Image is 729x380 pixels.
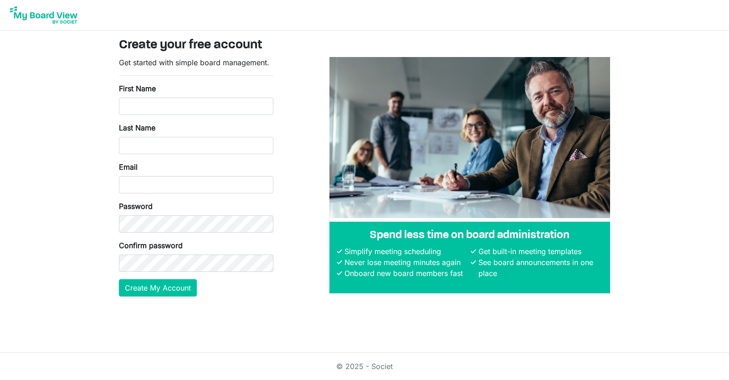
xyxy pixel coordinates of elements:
[119,279,197,297] button: Create My Account
[476,246,603,257] li: Get built-in meeting templates
[119,240,183,251] label: Confirm password
[7,4,80,26] img: My Board View Logo
[119,122,155,133] label: Last Name
[476,257,603,279] li: See board announcements in one place
[119,161,138,172] label: Email
[336,362,393,371] a: © 2025 - Societ
[119,38,610,53] h3: Create your free account
[342,257,469,268] li: Never lose meeting minutes again
[342,246,469,257] li: Simplify meeting scheduling
[329,57,610,218] img: A photograph of board members sitting at a table
[342,268,469,279] li: Onboard new board members fast
[119,83,156,94] label: First Name
[119,58,269,67] span: Get started with simple board management.
[119,201,153,212] label: Password
[337,229,603,242] h4: Spend less time on board administration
